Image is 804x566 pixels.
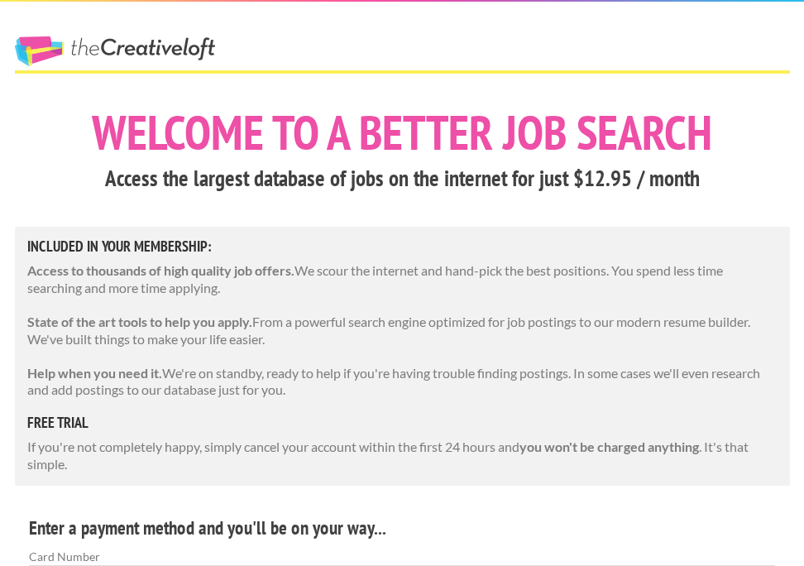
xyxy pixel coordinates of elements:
[27,365,778,400] p: We're on standby, ready to help if you're having trouble finding postings. In some cases we'll ev...
[15,36,215,66] a: The Creative Loft
[27,314,252,329] strong: State of the art tools to help you apply.
[15,163,790,194] h3: Access the largest database of jobs on the internet for just $12.95 / month
[27,365,162,381] strong: Help when you need it.
[29,548,775,565] label: Card Number
[519,439,699,454] strong: you won't be charged anything
[27,314,778,348] p: From a powerful search engine optimized for job postings to our modern resume builder. We've buil...
[27,415,778,430] h5: free trial
[27,439,778,473] p: If you're not completely happy, simply cancel your account within the first 24 hours and . It's t...
[27,262,294,278] strong: Access to thousands of high quality job offers.
[15,108,790,156] h1: Welcome to a better job search
[27,239,778,254] h5: Included in Your Membership:
[27,262,778,297] p: We scour the internet and hand-pick the best positions. You spend less time searching and more ti...
[29,515,775,541] h4: Enter a payment method and you'll be on your way...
